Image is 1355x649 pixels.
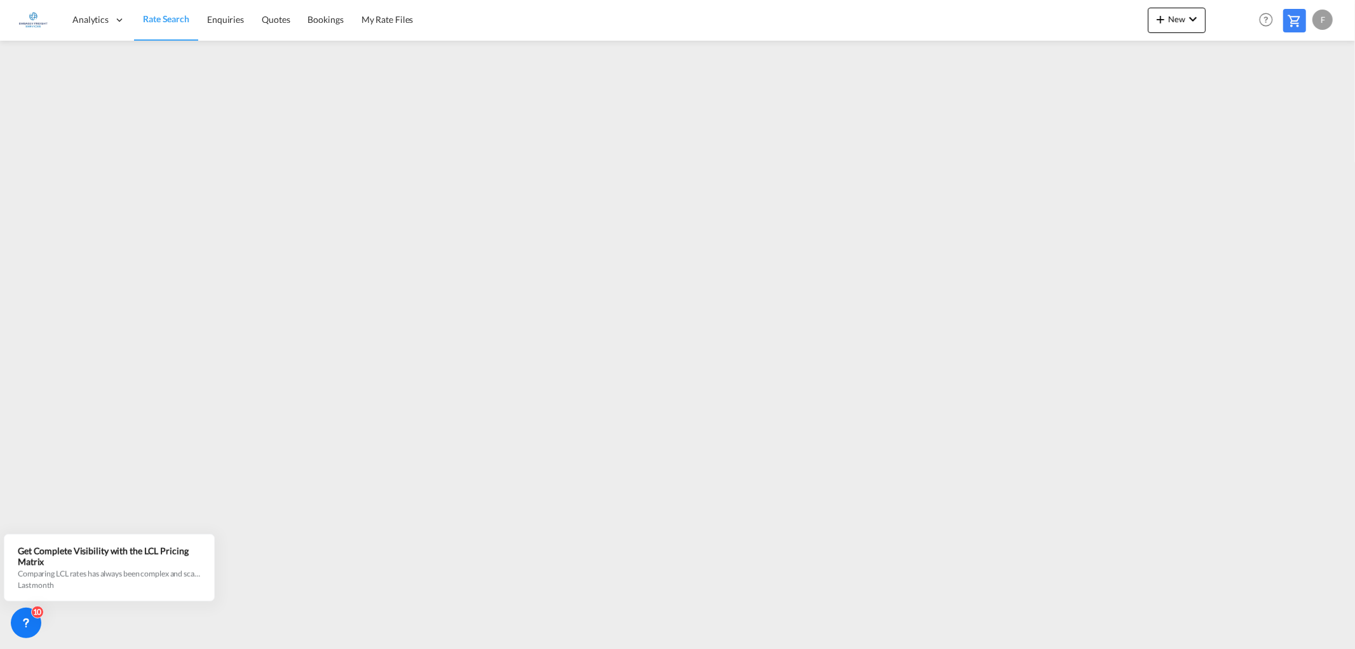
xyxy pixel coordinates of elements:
[207,14,244,25] span: Enquiries
[308,14,344,25] span: Bookings
[361,14,414,25] span: My Rate Files
[1153,11,1168,27] md-icon: icon-plus 400-fg
[1185,11,1201,27] md-icon: icon-chevron-down
[262,14,290,25] span: Quotes
[1148,8,1206,33] button: icon-plus 400-fgNewicon-chevron-down
[1153,14,1201,24] span: New
[1255,9,1277,31] span: Help
[72,13,109,26] span: Analytics
[19,6,48,34] img: e1326340b7c511ef854e8d6a806141ad.jpg
[1312,10,1333,30] div: F
[1255,9,1283,32] div: Help
[143,13,189,24] span: Rate Search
